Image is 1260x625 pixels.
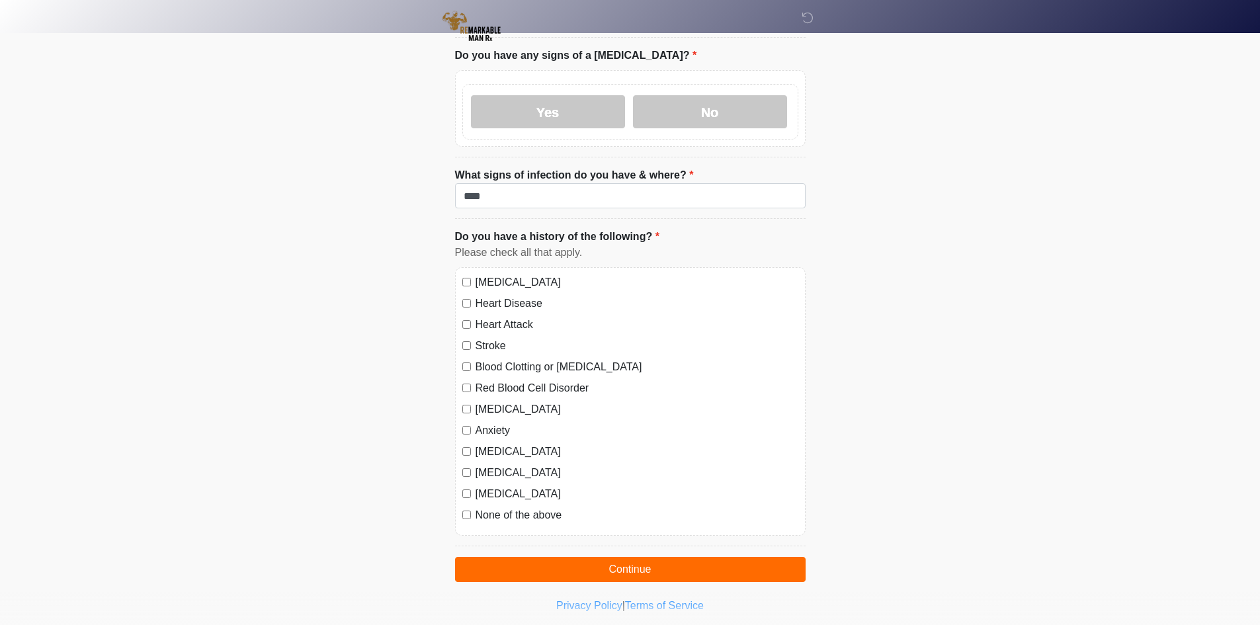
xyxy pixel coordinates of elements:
[476,359,798,375] label: Blood Clotting or [MEDICAL_DATA]
[462,341,471,350] input: Stroke
[476,338,798,354] label: Stroke
[462,299,471,308] input: Heart Disease
[462,489,471,498] input: [MEDICAL_DATA]
[476,507,798,523] label: None of the above
[476,296,798,312] label: Heart Disease
[622,600,625,611] a: |
[455,167,694,183] label: What signs of infection do you have & where?
[476,317,798,333] label: Heart Attack
[442,10,501,41] img: REmarkable Man Rx LLC Logo
[462,278,471,286] input: [MEDICAL_DATA]
[476,486,798,502] label: [MEDICAL_DATA]
[462,320,471,329] input: Heart Attack
[462,511,471,519] input: None of the above
[455,229,659,245] label: Do you have a history of the following?
[471,95,625,128] label: Yes
[625,600,704,611] a: Terms of Service
[476,444,798,460] label: [MEDICAL_DATA]
[462,384,471,392] input: Red Blood Cell Disorder
[476,465,798,481] label: [MEDICAL_DATA]
[633,95,787,128] label: No
[476,401,798,417] label: [MEDICAL_DATA]
[556,600,622,611] a: Privacy Policy
[462,405,471,413] input: [MEDICAL_DATA]
[476,380,798,396] label: Red Blood Cell Disorder
[455,245,806,261] div: Please check all that apply.
[462,362,471,371] input: Blood Clotting or [MEDICAL_DATA]
[455,48,697,63] label: Do you have any signs of a [MEDICAL_DATA]?
[462,426,471,435] input: Anxiety
[476,274,798,290] label: [MEDICAL_DATA]
[476,423,798,438] label: Anxiety
[462,468,471,477] input: [MEDICAL_DATA]
[462,447,471,456] input: [MEDICAL_DATA]
[455,557,806,582] button: Continue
